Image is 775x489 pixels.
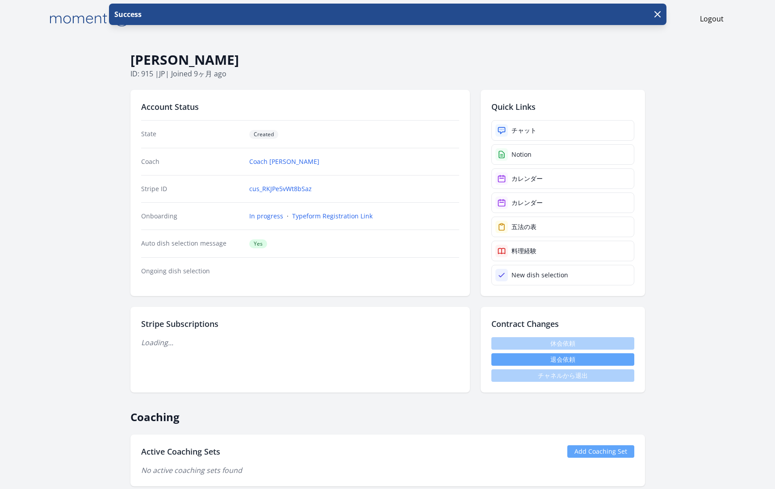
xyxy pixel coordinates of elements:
[491,100,634,113] h2: Quick Links
[130,403,645,424] h2: Coaching
[511,198,543,207] div: カレンダー
[130,68,645,79] p: ID: 915 | | Joined 9ヶ月 ago
[567,445,634,458] a: Add Coaching Set
[141,239,243,248] dt: Auto dish selection message
[511,126,536,135] div: チャット
[511,271,568,280] div: New dish selection
[141,184,243,193] dt: Stripe ID
[491,241,634,261] a: 料理経験
[113,9,142,20] p: Success
[141,465,634,476] p: No active coaching sets found
[491,265,634,285] a: New dish selection
[511,247,536,255] div: 料理経験
[141,100,459,113] h2: Account Status
[511,150,532,159] div: Notion
[141,445,220,458] h2: Active Coaching Sets
[141,130,243,139] dt: State
[491,369,634,382] span: チャネルから退出
[491,168,634,189] a: カレンダー
[511,174,543,183] div: カレンダー
[249,239,267,248] span: Yes
[159,69,165,79] span: jp
[141,318,459,330] h2: Stripe Subscriptions
[141,337,459,348] p: Loading...
[511,222,536,231] div: 五法の表
[287,212,289,220] span: ·
[249,212,283,221] a: In progress
[491,318,634,330] h2: Contract Changes
[130,51,645,68] h1: [PERSON_NAME]
[491,120,634,141] a: チャット
[491,192,634,213] a: カレンダー
[141,157,243,166] dt: Coach
[491,353,634,366] button: 退会依頼
[491,337,634,350] span: 休会依頼
[491,144,634,165] a: Notion
[141,212,243,221] dt: Onboarding
[249,184,312,193] a: cus_RKJPe5vWt8bSaz
[292,212,373,221] a: Typeform Registration Link
[249,157,319,166] a: Coach [PERSON_NAME]
[141,267,243,276] dt: Ongoing dish selection
[249,130,278,139] span: Created
[491,217,634,237] a: 五法の表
